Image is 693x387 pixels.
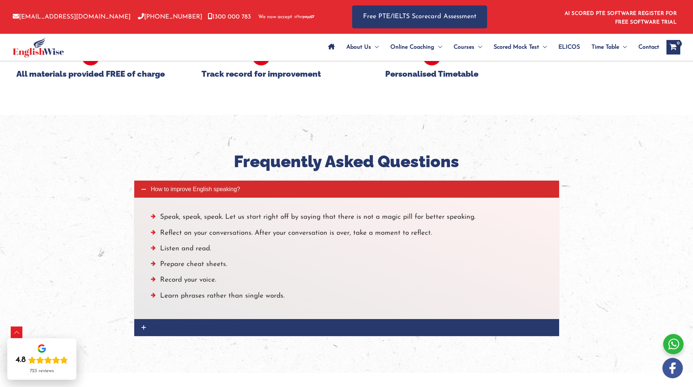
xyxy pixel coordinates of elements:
[16,355,26,365] div: 4.8
[151,290,542,306] li: Learn phrases rather than single words.
[208,14,251,20] a: 1300 000 783
[294,15,314,19] img: Afterpay-Logo
[494,35,539,60] span: Scored Mock Test
[340,35,385,60] a: About UsMenu Toggle
[553,35,586,60] a: ELICOS
[352,69,512,78] h5: Personalised Timetable
[151,211,542,227] li: Speak, speak, speak. Let us start right off by saying that there is not a magic pill for better s...
[151,186,240,192] span: How to improve English speaking?
[454,35,474,60] span: Courses
[474,35,482,60] span: Menu Toggle
[371,35,379,60] span: Menu Toggle
[565,11,677,25] a: AI SCORED PTE SOFTWARE REGISTER FOR FREE SOFTWARE TRIAL
[13,14,131,20] a: [EMAIL_ADDRESS][DOMAIN_NAME]
[638,35,659,60] span: Contact
[134,181,559,198] a: How to improve English speaking?
[346,35,371,60] span: About Us
[560,5,680,29] aside: Header Widget 1
[434,35,442,60] span: Menu Toggle
[16,355,68,365] div: Rating: 4.8 out of 5
[666,40,680,55] a: View Shopping Cart, empty
[258,13,292,21] span: We now accept
[13,37,64,57] img: cropped-ew-logo
[134,319,559,336] a: What is general English course ?
[619,35,627,60] span: Menu Toggle
[322,35,659,60] nav: Site Navigation: Main Menu
[558,35,580,60] span: ELICOS
[182,69,341,78] h5: Track record for improvement
[385,35,448,60] a: Online CoachingMenu Toggle
[151,258,542,274] li: Prepare cheat sheets.
[30,368,54,374] div: 723 reviews
[138,14,202,20] a: [PHONE_NUMBER]
[151,227,542,243] li: Reflect on your conversations. After your conversation is over, take a moment to reflect.
[448,35,488,60] a: CoursesMenu Toggle
[633,35,659,60] a: Contact
[539,35,547,60] span: Menu Toggle
[139,151,554,173] h2: Frequently Asked Questions
[11,69,171,78] h5: All materials provided FREE of charge
[586,35,633,60] a: Time TableMenu Toggle
[390,35,434,60] span: Online Coaching
[662,358,683,378] img: white-facebook.png
[488,35,553,60] a: Scored Mock TestMenu Toggle
[151,274,542,290] li: Record your voice.
[592,35,619,60] span: Time Table
[352,5,487,28] a: Free PTE/IELTS Scorecard Assessment
[151,243,542,258] li: Listen and read.
[151,324,236,331] span: What is general English course ?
